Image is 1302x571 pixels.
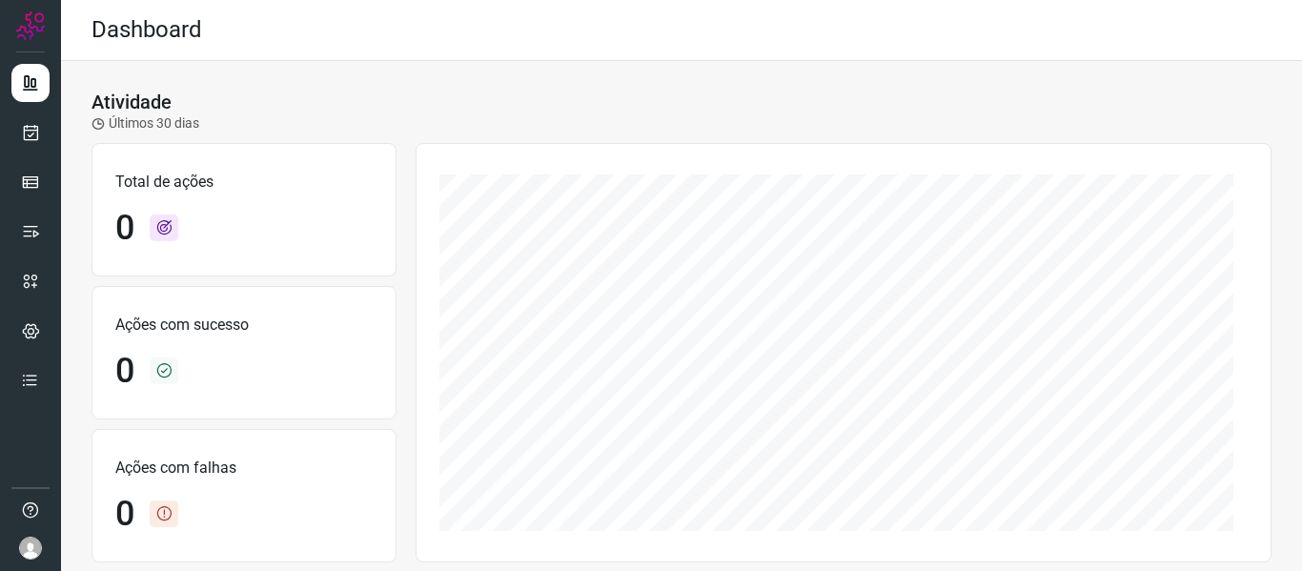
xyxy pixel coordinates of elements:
p: Total de ações [115,171,373,194]
img: Logo [16,11,45,40]
p: Ações com falhas [115,457,373,479]
h2: Dashboard [92,16,202,44]
h3: Atividade [92,91,172,113]
img: avatar-user-boy.jpg [19,537,42,560]
h1: 0 [115,494,134,535]
h1: 0 [115,351,134,392]
h1: 0 [115,208,134,249]
p: Últimos 30 dias [92,113,199,133]
p: Ações com sucesso [115,314,373,336]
